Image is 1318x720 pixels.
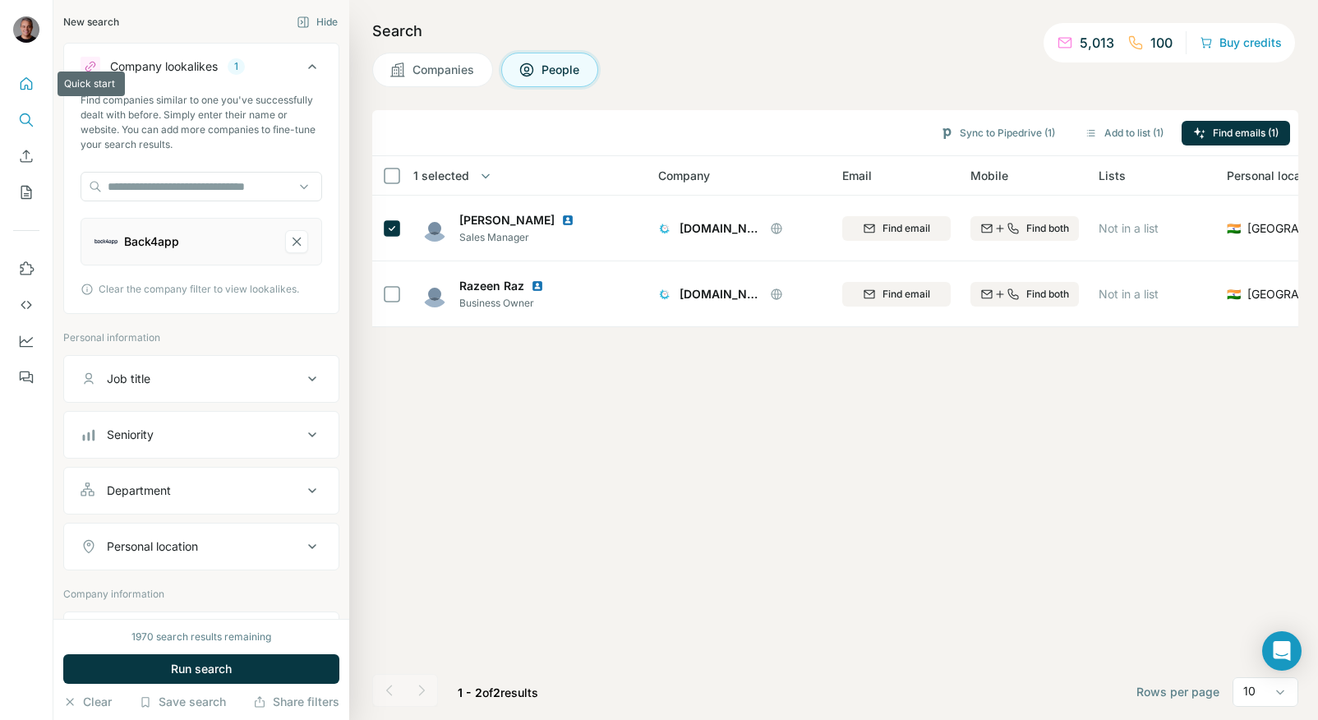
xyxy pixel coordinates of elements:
button: Dashboard [13,326,39,356]
button: Find both [970,216,1079,241]
button: Run search [63,654,339,684]
span: 🇮🇳 [1227,220,1241,237]
span: 🇮🇳 [1227,286,1241,302]
div: v 4.0.25 [46,26,81,39]
img: Avatar [422,215,448,242]
div: 1 [228,59,245,74]
span: of [482,685,493,699]
p: 5,013 [1080,33,1114,53]
div: New search [63,15,119,30]
img: logo_orange.svg [26,26,39,39]
button: Use Surfe API [13,290,39,320]
button: Hide [285,10,349,35]
h4: Search [372,20,1298,43]
span: Rows per page [1136,684,1219,700]
button: Personal location [64,527,339,566]
button: My lists [13,178,39,207]
span: Find both [1026,287,1069,302]
span: Find emails (1) [1213,126,1279,141]
span: Find both [1026,221,1069,236]
div: Company lookalikes [110,58,218,75]
span: Company [658,168,710,184]
button: Back4app-remove-button [285,230,308,253]
button: Company1 [64,616,339,655]
div: 1970 search results remaining [131,630,271,644]
span: 1 - 2 [458,685,482,699]
span: [DOMAIN_NAME] [680,220,762,237]
div: Personal location [107,538,198,555]
button: Use Surfe on LinkedIn [13,254,39,284]
img: tab_keywords_by_traffic_grey.svg [164,95,177,108]
button: Quick start [13,69,39,99]
button: Find email [842,282,951,307]
span: Find email [883,287,930,302]
div: Open Intercom Messenger [1262,631,1302,671]
span: Companies [412,62,476,78]
div: Job title [107,371,150,387]
span: Clear the company filter to view lookalikes. [99,282,299,297]
img: Avatar [422,281,448,307]
button: Enrich CSV [13,141,39,171]
span: Email [842,168,872,184]
span: Mobile [970,168,1008,184]
img: Logo of configure.it [658,222,671,235]
button: Clear [63,694,112,710]
div: Domain: [DOMAIN_NAME] [43,43,181,56]
button: Company lookalikes1 [64,47,339,93]
button: Feedback [13,362,39,392]
div: Find companies similar to one you've successfully dealt with before. Simply enter their name or w... [81,93,322,152]
button: Find both [970,282,1079,307]
img: Back4app-logo [94,239,118,243]
img: tab_domain_overview_orange.svg [44,95,58,108]
p: 100 [1150,33,1173,53]
span: Not in a list [1099,287,1159,301]
img: LinkedIn logo [531,279,544,293]
button: Buy credits [1200,31,1282,54]
span: Lists [1099,168,1126,184]
div: Keywords by Traffic [182,97,277,108]
button: Seniority [64,415,339,455]
p: Personal information [63,330,339,345]
button: Sync to Pipedrive (1) [929,121,1067,145]
span: Business Owner [459,296,564,311]
div: Department [107,482,171,499]
div: Back4app [124,233,179,250]
img: Logo of configure.it [658,288,671,301]
button: Department [64,471,339,510]
div: Domain Overview [62,97,147,108]
span: Run search [171,661,232,677]
button: Search [13,105,39,135]
button: Add to list (1) [1073,121,1175,145]
button: Find email [842,216,951,241]
button: Save search [139,694,226,710]
span: Not in a list [1099,221,1159,235]
img: Avatar [13,16,39,43]
span: results [458,685,538,699]
span: Razeen Raz [459,278,524,294]
button: Job title [64,359,339,399]
span: 2 [493,685,500,699]
span: [PERSON_NAME] [459,212,555,228]
p: Company information [63,587,339,602]
p: 10 [1243,683,1256,699]
div: Seniority [107,427,154,443]
img: LinkedIn logo [561,214,574,227]
button: Share filters [253,694,339,710]
span: Sales Manager [459,230,594,245]
span: 1 selected [413,168,469,184]
span: Find email [883,221,930,236]
img: website_grey.svg [26,43,39,56]
span: People [541,62,581,78]
span: [DOMAIN_NAME] [680,286,762,302]
button: Find emails (1) [1182,121,1290,145]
